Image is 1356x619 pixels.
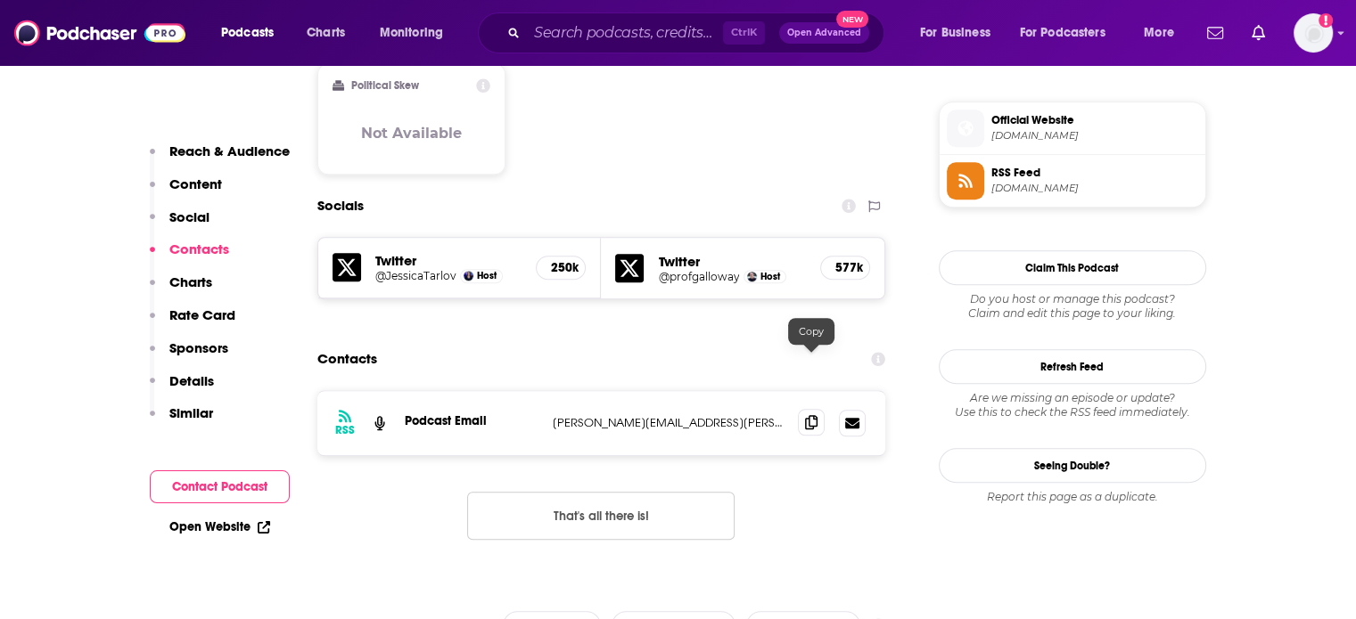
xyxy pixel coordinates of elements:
[939,391,1206,419] div: Are we missing an episode or update? Use this to check the RSS feed immediately.
[150,143,290,175] button: Reach & Audience
[787,29,861,37] span: Open Advanced
[169,306,235,323] p: Rate Card
[553,415,785,430] p: [PERSON_NAME][EMAIL_ADDRESS][PERSON_NAME][DOMAIN_NAME]
[169,372,214,389] p: Details
[14,16,185,50] img: Podchaser - Follow, Share and Rate Podcasts
[169,519,270,534] a: Open Website
[527,19,723,47] input: Search podcasts, credits, & more...
[361,125,462,142] h3: Not Available
[908,19,1013,47] button: open menu
[150,175,222,208] button: Content
[295,19,356,47] a: Charts
[150,372,214,405] button: Details
[150,240,229,273] button: Contacts
[169,175,222,192] p: Content
[1294,13,1333,53] button: Show profile menu
[169,273,212,290] p: Charts
[1144,20,1174,45] span: More
[169,208,210,225] p: Social
[939,292,1206,321] div: Claim and edit this page to your liking.
[317,189,364,223] h2: Socials
[991,165,1198,181] span: RSS Feed
[1245,18,1272,48] a: Show notifications dropdown
[658,270,739,283] a: @profgalloway
[467,492,735,540] button: Nothing here.
[939,349,1206,384] button: Refresh Feed
[835,260,855,275] h5: 577k
[405,413,538,428] p: Podcast Email
[169,404,213,421] p: Similar
[939,250,1206,285] button: Claim This Podcast
[477,270,497,281] span: Host
[991,129,1198,143] span: podcasts.voxmedia.com
[788,318,834,345] div: Copy
[169,143,290,159] p: Reach & Audience
[723,21,765,45] span: Ctrl K
[464,271,473,281] img: Jessica Tarlov
[367,19,466,47] button: open menu
[836,11,868,28] span: New
[947,110,1198,147] a: Official Website[DOMAIN_NAME]
[1008,19,1131,47] button: open menu
[150,404,213,437] button: Similar
[150,470,290,503] button: Contact Podcast
[939,448,1206,483] a: Seeing Double?
[150,273,212,306] button: Charts
[939,490,1206,504] div: Report this page as a duplicate.
[150,208,210,241] button: Social
[658,253,806,270] h5: Twitter
[169,339,228,356] p: Sponsors
[1131,19,1196,47] button: open menu
[991,182,1198,195] span: feeds.megaphone.fm
[991,112,1198,128] span: Official Website
[351,79,419,92] h2: Political Skew
[380,20,443,45] span: Monitoring
[375,252,522,269] h5: Twitter
[1294,13,1333,53] img: User Profile
[495,12,901,53] div: Search podcasts, credits, & more...
[551,260,571,275] h5: 250k
[1200,18,1230,48] a: Show notifications dropdown
[920,20,990,45] span: For Business
[307,20,345,45] span: Charts
[1294,13,1333,53] span: Logged in as dmessina
[760,271,780,282] span: Host
[150,306,235,339] button: Rate Card
[150,339,228,372] button: Sponsors
[335,423,355,437] h3: RSS
[169,240,229,257] p: Contacts
[209,19,297,47] button: open menu
[747,272,757,281] img: Scott Galloway
[1319,13,1333,28] svg: Add a profile image
[947,162,1198,200] a: RSS Feed[DOMAIN_NAME]
[939,292,1206,306] span: Do you host or manage this podcast?
[375,269,456,282] a: @JessicaTarlov
[221,20,274,45] span: Podcasts
[779,22,869,44] button: Open AdvancedNew
[317,342,377,376] h2: Contacts
[1020,20,1105,45] span: For Podcasters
